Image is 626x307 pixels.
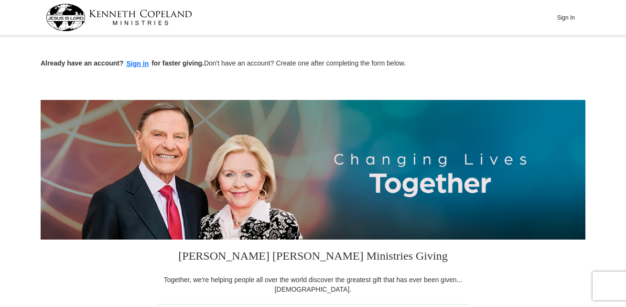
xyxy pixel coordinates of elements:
[41,58,585,69] p: Don't have an account? Create one after completing the form below.
[41,59,204,67] strong: Already have an account? for faster giving.
[46,4,192,31] img: kcm-header-logo.svg
[158,275,468,294] div: Together, we're helping people all over the world discover the greatest gift that has ever been g...
[158,240,468,275] h3: [PERSON_NAME] [PERSON_NAME] Ministries Giving
[124,58,152,69] button: Sign in
[551,10,580,25] button: Sign In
